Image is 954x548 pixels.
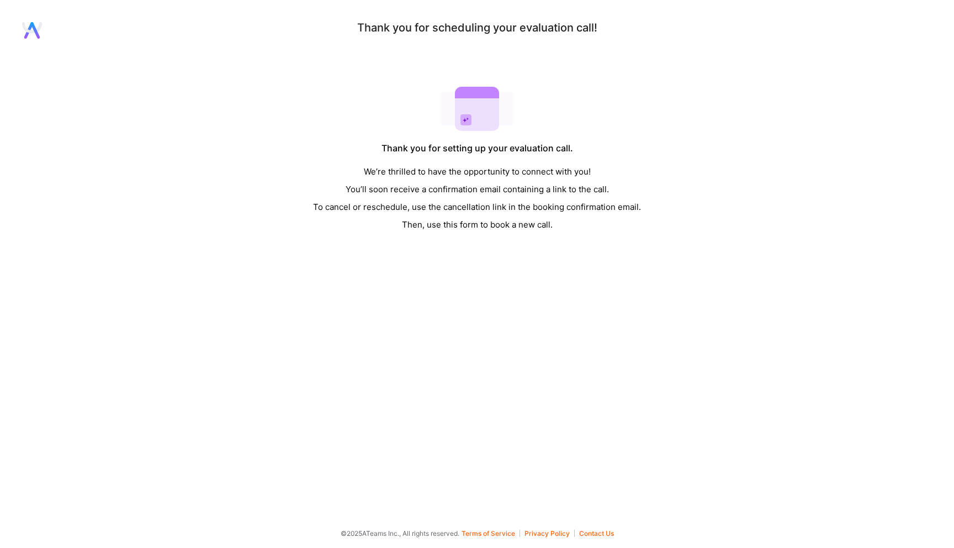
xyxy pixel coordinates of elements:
button: Contact Us [579,530,614,537]
div: Thank you for scheduling your evaluation call! [357,22,597,34]
div: Thank you for setting up your evaluation call. [381,143,573,154]
button: Terms of Service [462,530,520,537]
span: © 2025 ATeams Inc., All rights reserved. [341,528,459,539]
button: Privacy Policy [524,530,575,537]
div: We’re thrilled to have the opportunity to connect with you! You’ll soon receive a confirmation em... [313,163,641,234]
